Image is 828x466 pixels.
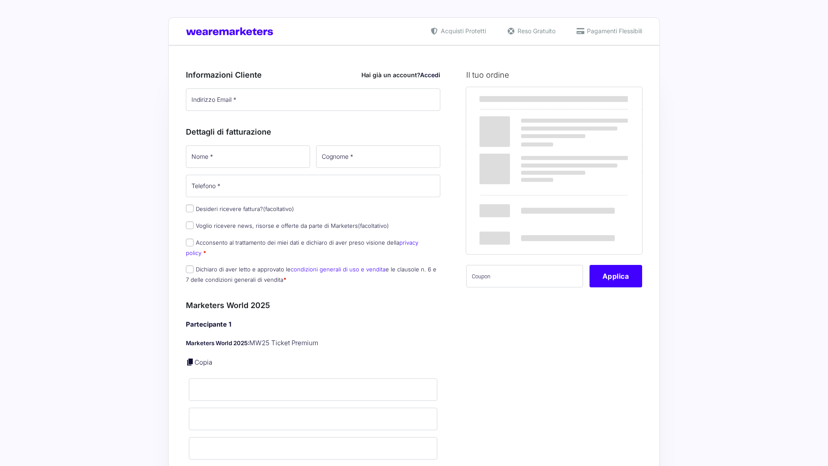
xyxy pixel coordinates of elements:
[361,70,440,79] div: Hai già un account?
[186,69,440,81] h3: Informazioni Cliente
[186,88,440,111] input: Indirizzo Email *
[466,265,583,287] input: Coupon
[358,222,389,229] span: (facoltativo)
[316,145,440,168] input: Cognome *
[263,205,294,212] span: (facoltativo)
[186,145,310,168] input: Nome *
[466,110,563,145] td: Marketers World 2025 - MW25 Ticket Premium
[186,320,440,330] h4: Partecipante 1
[439,26,486,35] span: Acquisti Protetti
[291,266,386,273] a: condizioni generali di uso e vendita
[466,69,642,81] h3: Il tuo ordine
[466,173,563,254] th: Totale
[515,26,555,35] span: Reso Gratuito
[466,87,563,110] th: Prodotto
[186,358,194,366] a: Copia i dettagli dell'acquirente
[194,358,212,366] a: Copia
[186,265,194,273] input: Dichiaro di aver letto e approvato lecondizioni generali di uso e venditae le clausole n. 6 e 7 d...
[186,239,194,246] input: Acconsento al trattamento dei miei dati e dichiaro di aver preso visione dellaprivacy policy
[186,205,294,212] label: Desideri ricevere fattura?
[186,205,194,212] input: Desideri ricevere fattura?(facoltativo)
[186,222,389,229] label: Voglio ricevere news, risorse e offerte da parte di Marketers
[186,175,440,197] input: Telefono *
[466,145,563,173] th: Subtotale
[420,71,440,79] a: Accedi
[186,239,418,256] a: privacy policy
[186,266,436,283] label: Dichiaro di aver letto e approvato le e le clausole n. 6 e 7 delle condizioni generali di vendita
[585,26,642,35] span: Pagamenti Flessibili
[186,239,418,256] label: Acconsento al trattamento dei miei dati e dichiaro di aver preso visione della
[563,87,642,110] th: Subtotale
[186,126,440,138] h3: Dettagli di fatturazione
[186,221,194,229] input: Voglio ricevere news, risorse e offerte da parte di Marketers(facoltativo)
[186,340,249,346] strong: Marketers World 2025:
[186,299,440,311] h3: Marketers World 2025
[186,338,440,348] p: MW25 Ticket Premium
[590,265,642,287] button: Applica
